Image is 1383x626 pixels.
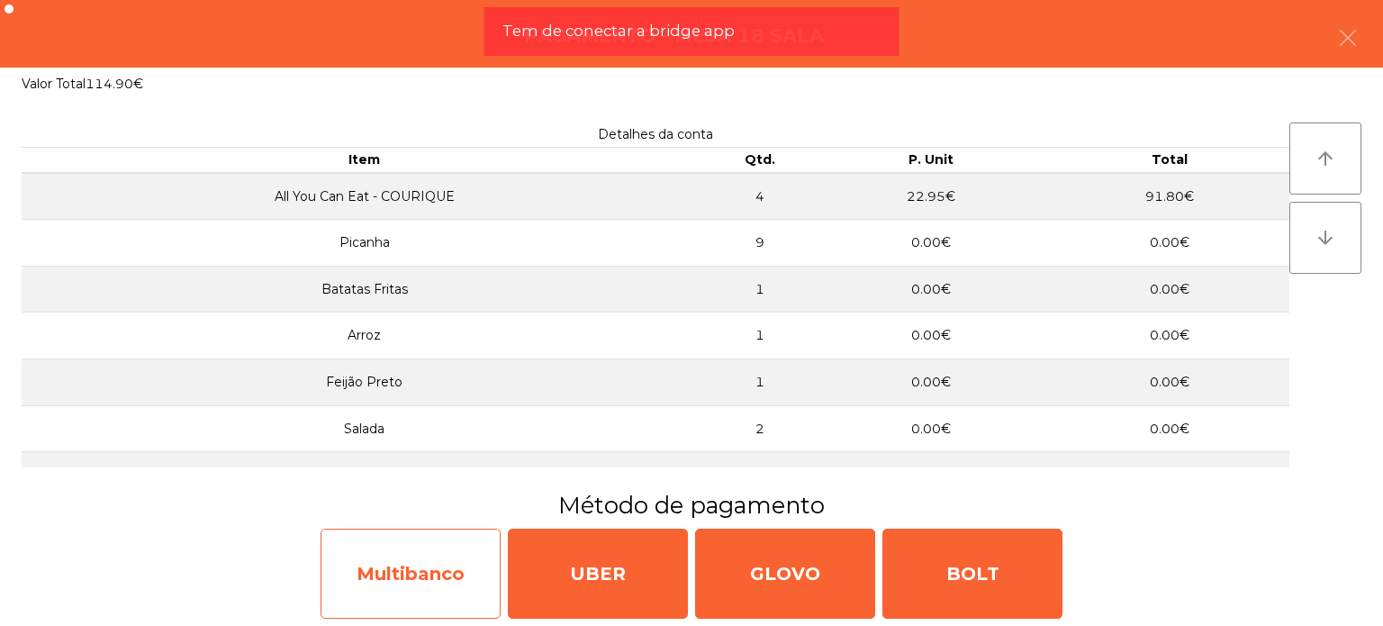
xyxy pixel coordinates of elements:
[1051,405,1289,452] td: 0.00€
[22,266,708,313] td: Batatas Fritas
[708,173,812,220] td: 4
[708,220,812,267] td: 9
[1051,148,1289,173] th: Total
[1315,227,1336,249] i: arrow_downward
[502,20,735,42] span: Tem de conectar a bridge app
[695,529,875,619] div: GLOVO
[22,405,708,452] td: Salada
[811,173,1050,220] td: 22.95€
[22,359,708,406] td: Feijão Preto
[22,313,708,359] td: Arroz
[811,148,1050,173] th: P. Unit
[1315,148,1336,169] i: arrow_upward
[1051,173,1289,220] td: 91.80€
[811,266,1050,313] td: 0.00€
[321,529,501,619] div: Multibanco
[1289,122,1361,195] button: arrow_upward
[22,220,708,267] td: Picanha
[598,126,713,142] span: Detalhes da conta
[811,405,1050,452] td: 0.00€
[708,359,812,406] td: 1
[22,452,708,499] td: Ketchup
[22,148,708,173] th: Item
[508,529,688,619] div: UBER
[1289,202,1361,274] button: arrow_downward
[708,313,812,359] td: 1
[811,359,1050,406] td: 0.00€
[708,452,812,499] td: 2
[1051,359,1289,406] td: 0.00€
[1051,266,1289,313] td: 0.00€
[1051,452,1289,499] td: 0.00€
[708,148,812,173] th: Qtd.
[22,173,708,220] td: All You Can Eat - COURIQUE
[14,489,1369,522] h3: Método de pagamento
[811,452,1050,499] td: 0.00€
[811,313,1050,359] td: 0.00€
[882,529,1062,619] div: BOLT
[811,220,1050,267] td: 0.00€
[708,405,812,452] td: 2
[22,76,86,92] span: Valor Total
[1051,220,1289,267] td: 0.00€
[86,76,143,92] span: 114.90€
[1051,313,1289,359] td: 0.00€
[708,266,812,313] td: 1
